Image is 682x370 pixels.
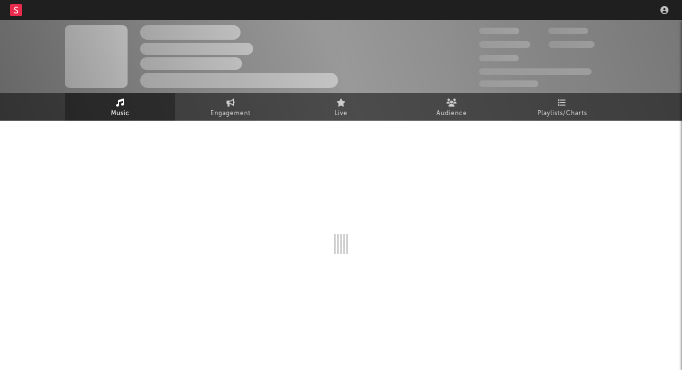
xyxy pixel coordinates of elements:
span: Live [334,108,348,120]
a: Engagement [175,93,286,121]
a: Live [286,93,396,121]
span: 100,000 [479,55,519,61]
a: Audience [396,93,507,121]
span: Music [111,108,130,120]
span: 50,000,000 Monthly Listeners [479,68,592,75]
span: Playlists/Charts [537,108,587,120]
span: 1,000,000 [548,41,595,48]
span: Audience [436,108,467,120]
span: 100,000 [548,28,588,34]
span: 300,000 [479,28,519,34]
a: Playlists/Charts [507,93,617,121]
span: Jump Score: 85.0 [479,80,538,87]
span: 50,000,000 [479,41,530,48]
a: Music [65,93,175,121]
span: Engagement [210,108,251,120]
